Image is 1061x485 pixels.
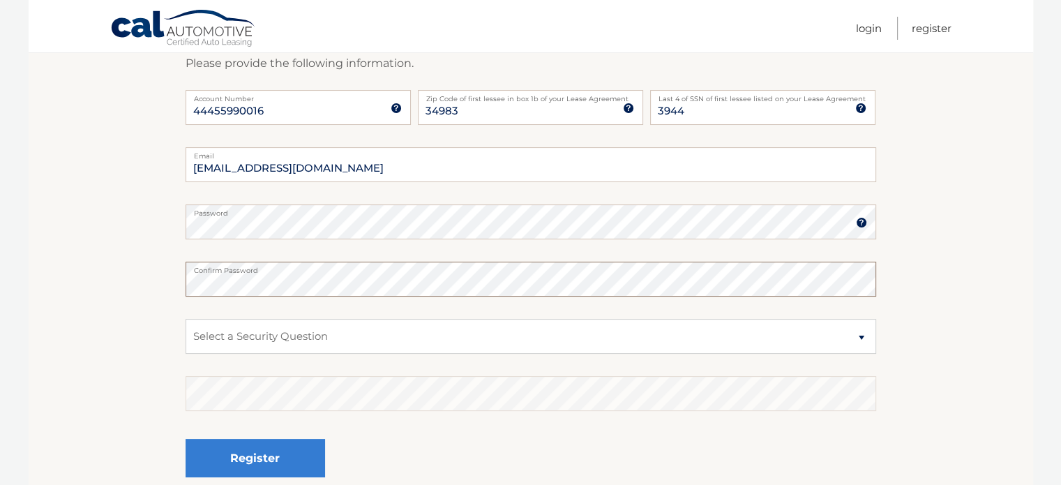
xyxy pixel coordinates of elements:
img: tooltip.svg [391,103,402,114]
label: Confirm Password [186,262,876,273]
label: Email [186,147,876,158]
img: tooltip.svg [623,103,634,114]
button: Register [186,439,325,477]
a: Cal Automotive [110,9,257,50]
input: Account Number [186,90,411,125]
label: Password [186,204,876,216]
input: SSN or EIN (last 4 digits only) [650,90,875,125]
label: Zip Code of first lessee in box 1b of your Lease Agreement [418,90,643,101]
a: Login [856,17,882,40]
img: tooltip.svg [855,103,866,114]
p: Please provide the following information. [186,54,876,73]
label: Account Number [186,90,411,101]
img: tooltip.svg [856,217,867,228]
input: Zip Code [418,90,643,125]
label: Last 4 of SSN of first lessee listed on your Lease Agreement [650,90,875,101]
input: Email [186,147,876,182]
a: Register [912,17,951,40]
